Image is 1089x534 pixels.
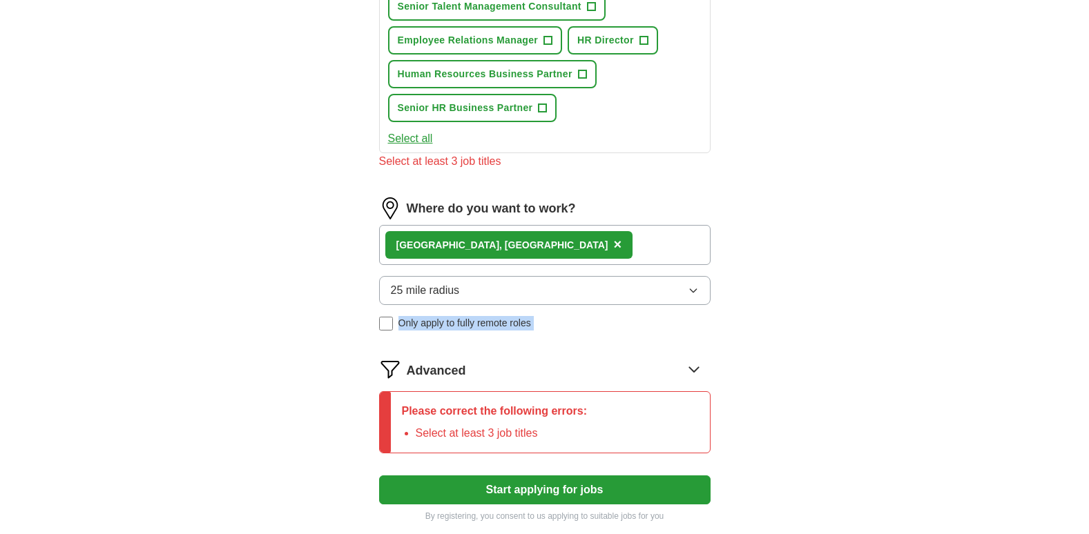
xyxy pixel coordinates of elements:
[379,317,393,330] input: Only apply to fully remote roles
[379,153,711,170] div: Select at least 3 job titles
[379,197,401,219] img: location.png
[398,316,531,330] span: Only apply to fully remote roles
[388,94,557,122] button: Senior HR Business Partner
[396,239,608,250] strong: [GEOGRAPHIC_DATA], [GEOGRAPHIC_DATA]
[577,33,634,48] span: HR Director
[391,282,460,299] span: 25 mile radius
[379,358,401,380] img: filter
[568,26,658,55] button: HR Director
[379,475,711,504] button: Start applying for jobs
[402,403,588,419] p: Please correct the following errors:
[388,60,597,88] button: Human Resources Business Partner
[407,199,576,218] label: Where do you want to work?
[398,101,533,115] span: Senior HR Business Partner
[388,130,433,147] button: Select all
[613,235,621,255] button: ×
[398,67,572,81] span: Human Resources Business Partner
[398,33,539,48] span: Employee Relations Manager
[416,425,588,442] li: Select at least 3 job titles
[613,237,621,252] span: ×
[379,510,711,522] p: By registering, you consent to us applying to suitable jobs for you
[407,362,466,380] span: Advanced
[388,26,563,55] button: Employee Relations Manager
[379,276,711,305] button: 25 mile radius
